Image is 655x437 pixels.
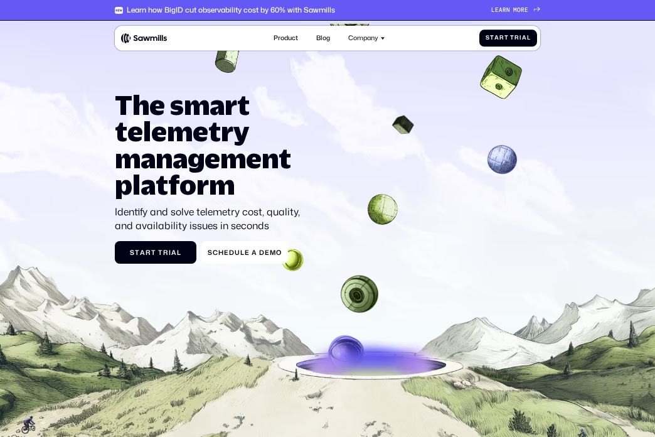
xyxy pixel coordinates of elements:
span: r [521,7,525,14]
span: o [276,249,282,257]
p: Identify and solve telemetry cost, quality, and availability issues in seconds [115,205,305,233]
a: ScheduleaDemo [201,241,288,264]
span: S [130,249,135,257]
span: a [140,249,146,257]
span: m [270,249,276,257]
span: m [513,7,517,14]
span: i [169,249,171,257]
span: a [171,249,177,257]
span: a [494,35,499,41]
span: t [135,249,140,257]
a: Product [269,30,304,47]
div: Learn how BigID cut observability cost by 60% with Sawmills [127,6,335,14]
span: r [503,7,506,14]
span: S [208,249,213,257]
span: i [519,35,522,41]
span: l [527,35,531,41]
span: c [213,249,218,257]
div: Company [343,30,390,47]
span: t [151,249,156,257]
span: T [158,249,163,257]
span: l [177,249,181,257]
span: r [146,249,151,257]
span: u [235,249,240,257]
span: T [510,35,514,41]
h1: The smart telemetry management platform [115,92,305,198]
div: Company [348,35,378,43]
span: t [490,35,494,41]
span: e [495,7,499,14]
a: Learnmore [491,7,540,14]
span: L [491,7,495,14]
span: h [218,249,224,257]
a: Blog [311,30,335,47]
span: e [245,249,250,257]
span: l [240,249,245,257]
span: e [265,249,270,257]
span: S [486,35,490,41]
span: r [163,249,169,257]
span: D [259,249,265,257]
span: e [525,7,528,14]
a: StartTrial [115,241,197,264]
span: a [522,35,527,41]
a: StartTrial [479,30,537,46]
span: a [499,7,503,14]
span: r [499,35,504,41]
span: n [506,7,510,14]
span: d [229,249,235,257]
span: a [252,249,257,257]
span: o [517,7,521,14]
span: t [504,35,509,41]
span: r [514,35,519,41]
span: e [224,249,229,257]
